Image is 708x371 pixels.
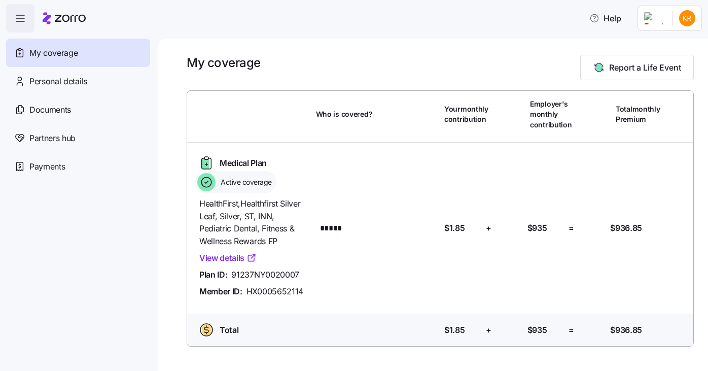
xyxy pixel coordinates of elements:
span: + [486,222,491,234]
a: Documents [6,95,150,124]
span: $936.85 [610,324,642,336]
a: Partners hub [6,124,150,152]
span: Help [589,12,621,24]
span: $1.85 [444,222,465,234]
span: Partners hub [29,132,76,145]
a: My coverage [6,39,150,67]
span: = [569,222,574,234]
span: Medical Plan [220,157,267,170]
span: Report a Life Event [609,61,681,74]
span: Payments [29,160,65,173]
span: Personal details [29,75,87,88]
button: Report a Life Event [580,55,694,80]
img: 4d05b9002db90dfcfae71cbd276e89ce [679,10,695,26]
span: 91237NY0020007 [231,268,299,281]
span: Active coverage [218,177,272,187]
a: Personal details [6,67,150,95]
span: Total monthly Premium [616,104,660,125]
h1: My coverage [187,55,261,71]
span: Your monthly contribution [444,104,488,125]
span: Who is covered? [316,109,373,119]
a: View details [199,252,257,264]
span: + [486,324,491,336]
span: = [569,324,574,336]
span: HX0005652114 [246,285,303,298]
span: $936.85 [610,222,642,234]
span: Total [220,324,238,336]
img: Employer logo [644,12,664,24]
span: $1.85 [444,324,465,336]
span: Employer's monthly contribution [530,99,572,130]
a: Payments [6,152,150,181]
span: HealthFirst , Healthfirst Silver Leaf, Silver, ST, INN, Pediatric Dental, Fitness & Wellness Rewa... [199,197,308,248]
span: $935 [527,222,547,234]
span: Plan ID: [199,268,227,281]
span: $935 [527,324,547,336]
span: My coverage [29,47,78,59]
button: Help [581,8,629,28]
span: Documents [29,104,71,116]
span: Member ID: [199,285,242,298]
